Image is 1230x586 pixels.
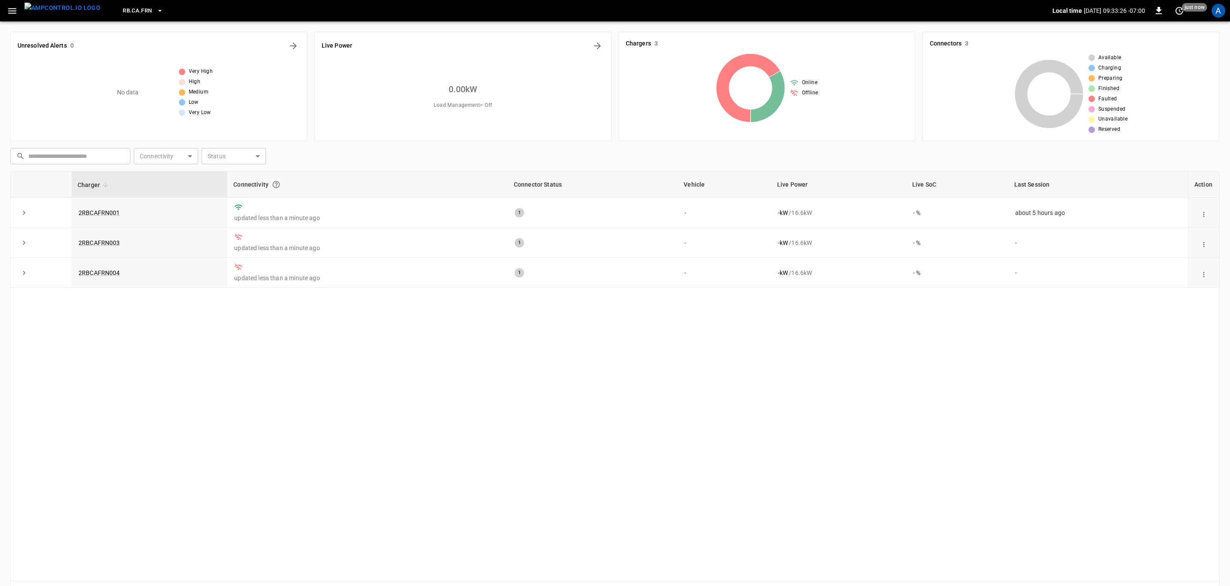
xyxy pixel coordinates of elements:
a: 2RBCAFRN001 [78,209,120,216]
span: Suspended [1098,105,1126,114]
p: Local time [1052,6,1082,15]
span: Very High [189,67,213,76]
p: - kW [778,239,788,247]
td: - [678,198,771,228]
td: - [1008,228,1188,258]
span: Reserved [1098,125,1120,134]
td: about 5 hours ago [1008,198,1188,228]
button: All Alerts [286,39,300,53]
h6: Chargers [626,39,651,48]
p: - kW [778,208,788,217]
th: Last Session [1008,172,1188,198]
span: Charging [1098,64,1121,72]
span: Available [1098,54,1121,62]
span: Online [802,79,817,87]
h6: 0.00 kW [449,82,478,96]
td: - % [906,198,1008,228]
img: ampcontrol.io logo [24,3,100,13]
td: - [678,228,771,258]
div: / 16.6 kW [778,208,899,217]
h6: Connectors [930,39,962,48]
p: [DATE] 09:33:26 -07:00 [1084,6,1145,15]
span: Unavailable [1098,115,1127,124]
a: 2RBCAFRN003 [78,239,120,246]
th: Connector Status [508,172,678,198]
p: updated less than a minute ago [234,274,501,282]
span: Medium [189,88,208,97]
span: RB.CA.FRN [123,6,152,16]
td: - % [906,228,1008,258]
div: action cell options [1198,208,1210,217]
span: Low [189,98,199,107]
div: Connectivity [233,177,502,192]
th: Live SoC [906,172,1008,198]
span: Offline [802,89,818,97]
span: Very Low [189,109,211,117]
td: - [678,258,771,288]
div: / 16.6 kW [778,269,899,277]
span: Charger [78,180,111,190]
button: Energy Overview [591,39,604,53]
th: Live Power [771,172,906,198]
div: action cell options [1198,239,1210,247]
button: expand row [18,236,30,249]
a: 2RBCAFRN004 [78,269,120,276]
div: 1 [515,238,524,248]
td: - % [906,258,1008,288]
button: expand row [18,266,30,279]
td: - [1008,258,1188,288]
span: Load Management = Off [434,101,492,110]
h6: 3 [965,39,968,48]
p: updated less than a minute ago [234,244,501,252]
span: Faulted [1098,95,1117,103]
button: expand row [18,206,30,219]
h6: 3 [654,39,658,48]
span: High [189,78,201,86]
th: Action [1188,172,1219,198]
div: / 16.6 kW [778,239,899,247]
h6: 0 [70,41,74,51]
p: updated less than a minute ago [234,214,501,222]
button: Connection between the charger and our software. [268,177,284,192]
h6: Unresolved Alerts [18,41,67,51]
button: RB.CA.FRN [119,3,166,19]
button: set refresh interval [1173,4,1186,18]
div: action cell options [1198,269,1210,277]
h6: Live Power [322,41,352,51]
span: Preparing [1098,74,1123,83]
span: just now [1182,3,1207,12]
span: Finished [1098,85,1119,93]
div: 1 [515,208,524,217]
div: profile-icon [1212,4,1225,18]
th: Vehicle [678,172,771,198]
p: No data [117,88,139,97]
p: - kW [778,269,788,277]
div: 1 [515,268,524,278]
